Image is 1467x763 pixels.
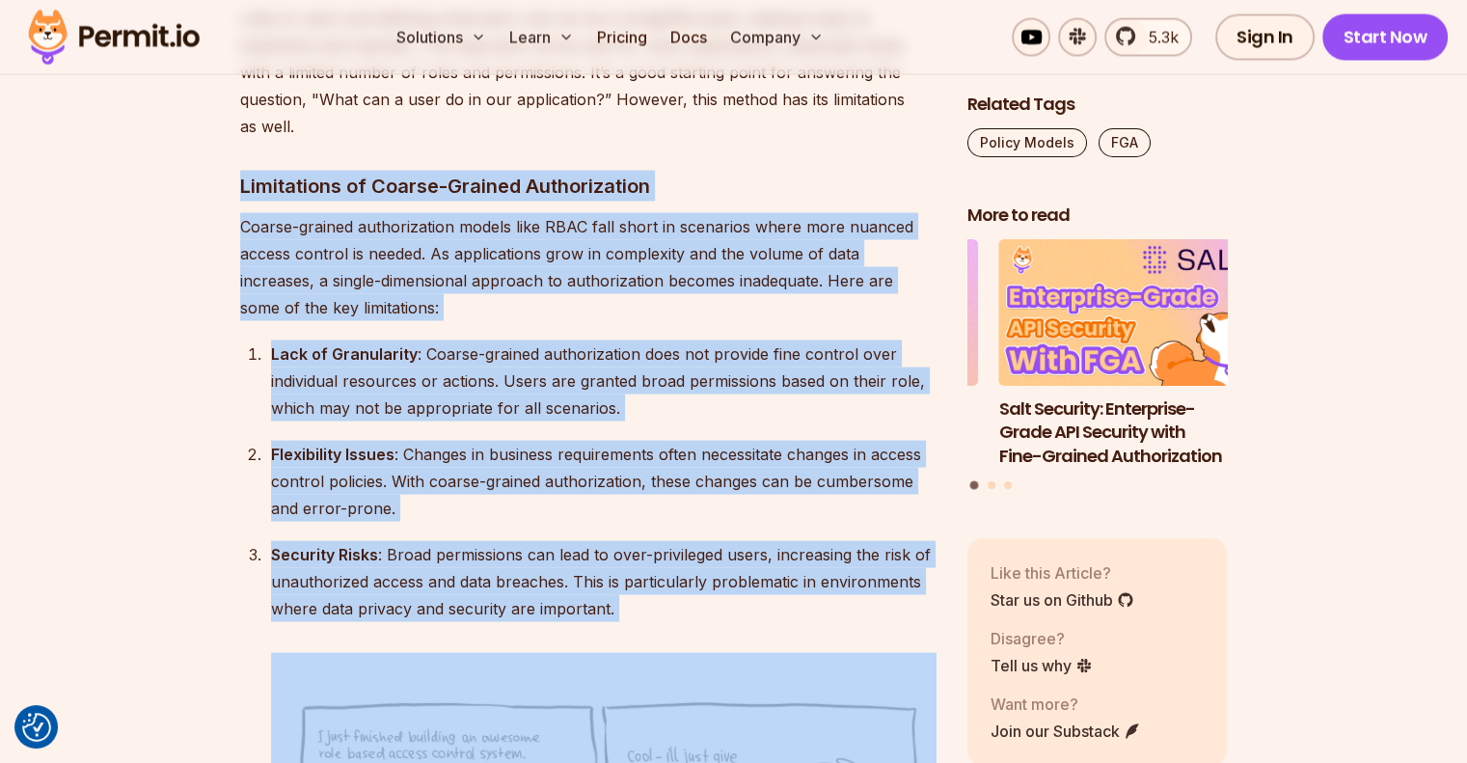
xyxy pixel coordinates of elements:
h3: Authentication and Authorization with Firebase [718,396,978,445]
a: Join our Substack [991,719,1141,742]
button: Go to slide 1 [970,480,979,489]
button: Company [722,17,831,56]
li: 1 of 3 [999,239,1260,469]
span: 5.3k [1137,25,1179,48]
a: Tell us why [991,653,1093,676]
a: Start Now [1322,14,1449,60]
div: : Broad permissions can lead to over-privileged users, increasing the risk of unauthorized access... [271,540,937,621]
button: Solutions [389,17,494,56]
p: Want more? [991,692,1141,715]
button: Go to slide 3 [1004,480,1012,488]
a: Pricing [589,17,655,56]
img: Authentication and Authorization with Firebase [718,239,978,386]
p: Coarse-grained authorization models like RBAC fall short in scenarios where more nuanced access c... [240,212,937,320]
h2: More to read [967,204,1228,228]
button: Learn [502,17,582,56]
a: Sign In [1215,14,1315,60]
button: Go to slide 2 [988,480,995,488]
li: 3 of 3 [718,239,978,469]
strong: Lack of Granularity [271,343,418,363]
div: Posts [967,239,1228,492]
a: Salt Security: Enterprise-Grade API Security with Fine-Grained AuthorizationSalt Security: Enterp... [999,239,1260,469]
img: Salt Security: Enterprise-Grade API Security with Fine-Grained Authorization [999,239,1260,386]
img: Permit logo [19,4,208,69]
a: Docs [663,17,715,56]
div: : Changes in business requirements often necessitate changes in access control policies. With coa... [271,440,937,521]
img: Revisit consent button [22,713,51,742]
p: Disagree? [991,626,1093,649]
a: Star us on Github [991,587,1134,611]
h2: Related Tags [967,93,1228,117]
p: Like this Article? [991,560,1134,584]
strong: Flexibility Issues [271,444,394,463]
div: : Coarse-grained authorization does not provide fine control over individual resources or actions... [271,340,937,421]
strong: Security Risks [271,544,378,563]
a: Policy Models [967,128,1087,157]
a: 5.3k [1104,17,1192,56]
h3: Limitations of Coarse-Grained Authorization [240,170,937,201]
h3: Salt Security: Enterprise-Grade API Security with Fine-Grained Authorization [999,396,1260,468]
button: Consent Preferences [22,713,51,742]
a: FGA [1099,128,1151,157]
